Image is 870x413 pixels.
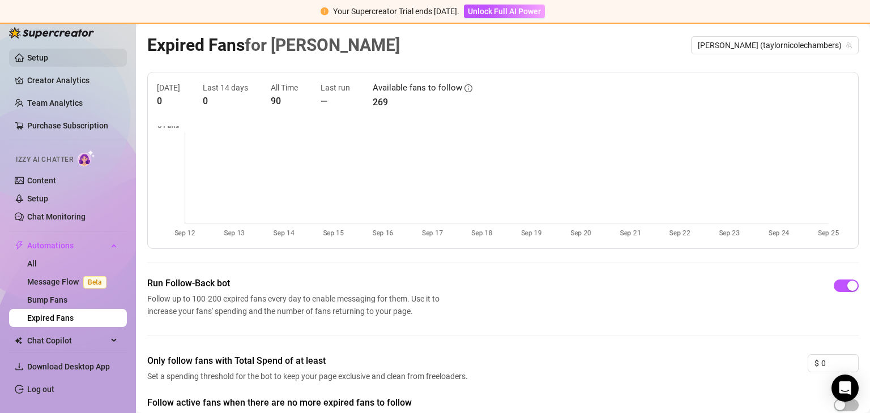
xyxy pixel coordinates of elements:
a: Unlock Full AI Power [464,7,545,16]
span: Follow active fans when there are no more expired fans to follow [147,396,471,410]
span: info-circle [464,84,472,92]
a: All [27,259,37,268]
a: Content [27,176,56,185]
article: — [321,94,350,108]
a: Bump Fans [27,295,67,304]
span: Chat Copilot [27,332,108,350]
a: Setup [27,194,48,203]
span: Run Follow-Back bot [147,277,444,290]
span: team [846,42,852,49]
article: 90 [271,94,298,108]
span: Izzy AI Chatter [16,154,73,165]
a: Purchase Subscription [27,117,118,135]
input: 0.00 [821,355,858,372]
article: Expired Fans [147,32,400,58]
span: Unlock Full AI Power [468,7,541,16]
span: Set a spending threshold for the bot to keep your page exclusive and clean from freeloaders. [147,370,471,382]
span: exclamation-circle [321,7,329,15]
img: Chat Copilot [15,337,22,345]
span: Beta [83,276,106,289]
a: Expired Fans [27,313,74,322]
div: Open Intercom Messenger [831,375,859,402]
a: Chat Monitoring [27,212,86,221]
img: AI Chatter [78,150,95,166]
span: Automations [27,236,108,255]
span: Taylor (taylornicolechambers) [698,37,852,54]
article: Last 14 days [203,81,248,94]
a: Message FlowBeta [27,277,111,286]
article: All Time [271,81,298,94]
span: Follow up to 100-200 expired fans every day to enable messaging for them. Use it to increase your... [147,292,444,317]
article: Available fans to follow [373,81,462,95]
a: Team Analytics [27,98,83,107]
span: thunderbolt [15,241,24,250]
button: Unlock Full AI Power [464,5,545,18]
a: Setup [27,53,48,62]
span: Your Supercreator Trial ends [DATE]. [333,7,459,16]
img: logo-BBDzfeDw.svg [9,27,94,38]
article: [DATE] [157,81,180,94]
a: Creator Analytics [27,71,118,89]
article: Last run [321,81,350,94]
article: 0 [157,94,180,108]
span: Download Desktop App [27,362,110,371]
span: download [15,362,24,371]
article: 269 [373,95,472,109]
span: Only follow fans with Total Spend of at least [147,354,471,368]
a: Log out [27,385,54,394]
article: 0 [203,94,248,108]
span: for [PERSON_NAME] [245,35,400,55]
